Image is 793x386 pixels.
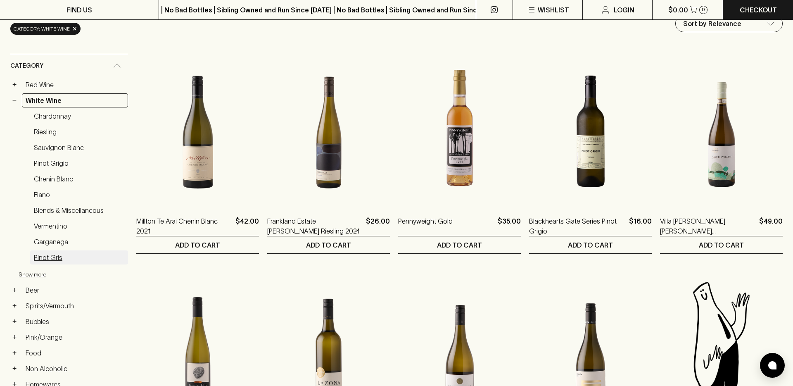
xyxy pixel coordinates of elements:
p: FIND US [66,5,92,15]
p: ADD TO CART [306,240,351,250]
img: Villa Raiano Fiano de Avellino 2022 [660,59,783,204]
p: Login [614,5,634,15]
a: Blends & Miscellaneous [30,203,128,217]
p: ADD TO CART [175,240,220,250]
a: Blackhearts Gate Series Pinot Grigio [529,216,626,236]
a: Food [22,346,128,360]
p: $42.00 [235,216,259,236]
p: Wishlist [538,5,569,15]
button: + [10,333,19,341]
img: Pennyweight Gold [398,59,521,204]
p: ADD TO CART [568,240,613,250]
a: Non Alcoholic [22,362,128,376]
a: Sauvignon Blanc [30,141,128,155]
button: + [10,349,19,357]
button: ADD TO CART [398,236,521,253]
a: Spirits/Vermouth [22,299,128,313]
a: Pennyweight Gold [398,216,453,236]
button: + [10,81,19,89]
div: Category [10,54,128,78]
button: ADD TO CART [267,236,390,253]
button: + [10,286,19,294]
a: Red Wine [22,78,128,92]
p: Sort by Relevance [683,19,741,29]
img: Frankland Estate Rocky Gully Riesling 2024 [267,59,390,204]
button: − [10,96,19,105]
div: Sort by Relevance [676,15,782,32]
button: + [10,317,19,326]
a: Pinot Grigio [30,156,128,170]
a: Chardonnay [30,109,128,123]
a: Villa [PERSON_NAME] [PERSON_NAME] [PERSON_NAME] 2022 [660,216,756,236]
a: Vermentino [30,219,128,233]
button: + [10,302,19,310]
img: bubble-icon [768,361,776,369]
a: Fiano [30,188,128,202]
p: $16.00 [629,216,652,236]
a: Chenin Blanc [30,172,128,186]
a: Riesling [30,125,128,139]
button: ADD TO CART [136,236,259,253]
p: ADD TO CART [437,240,482,250]
a: White Wine [22,93,128,107]
span: × [72,24,77,33]
p: 0 [702,7,705,12]
button: Show more [19,266,127,283]
a: Pinot Gris [30,250,128,264]
p: Checkout [740,5,777,15]
p: $0.00 [668,5,688,15]
img: Millton Te Arai Chenin Blanc 2021 [136,59,259,204]
a: Pink/Orange [22,330,128,344]
a: Millton Te Arai Chenin Blanc 2021 [136,216,232,236]
button: ADD TO CART [660,236,783,253]
img: Blackhearts Gate Series Pinot Grigio [529,59,652,204]
p: $26.00 [366,216,390,236]
p: $49.00 [759,216,783,236]
button: ADD TO CART [529,236,652,253]
a: Beer [22,283,128,297]
a: Bubbles [22,315,128,329]
span: Category: white wine [14,25,70,33]
a: Garganega [30,235,128,249]
p: $35.00 [498,216,521,236]
span: Category [10,61,43,71]
button: + [10,365,19,373]
a: Frankland Estate [PERSON_NAME] Riesling 2024 [267,216,363,236]
p: ADD TO CART [699,240,744,250]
